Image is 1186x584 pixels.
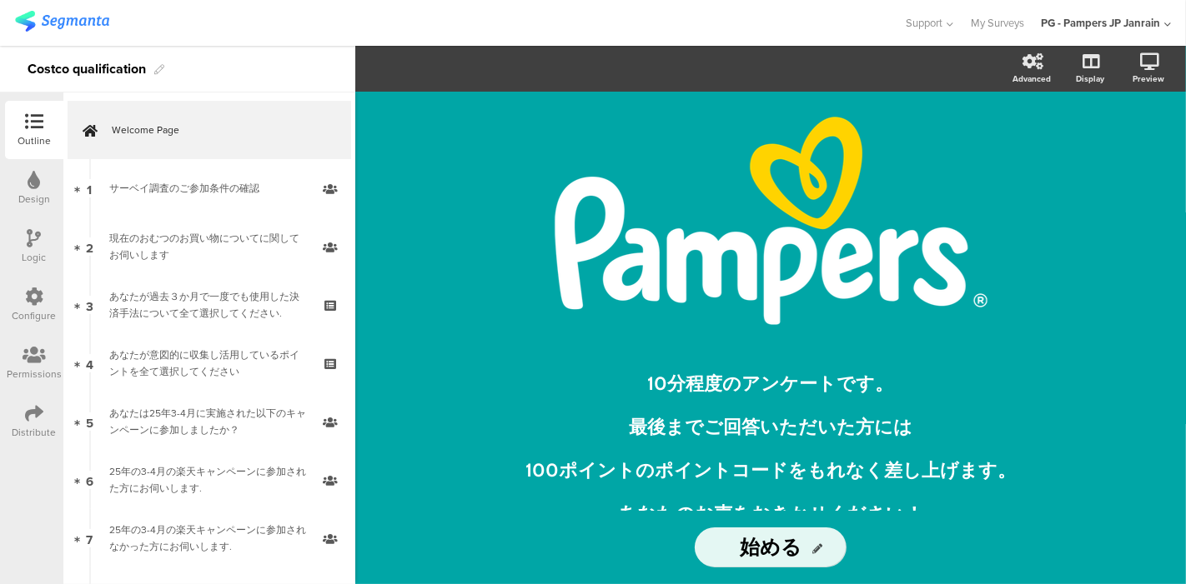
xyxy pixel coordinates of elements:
[1076,72,1104,85] div: Display
[109,180,309,197] div: サーベイ調査のご参加条件の確認
[68,276,351,334] a: 3 あなたが過去３か月で一度でも使用した決済手法について全て選択してください.
[525,459,1016,482] span: 100ポイントのポイントコードをもれなく差し上げます。
[18,192,50,207] div: Design
[109,522,309,555] div: 25年の3-4月の楽天キャンペーンに参加されなかった方にお伺いします.
[15,11,109,32] img: segmanta logo
[23,250,47,265] div: Logic
[18,133,51,148] div: Outline
[28,56,146,82] div: Costco qualification
[88,179,93,197] span: 1
[13,425,57,440] div: Distribute
[648,372,894,395] span: 10分程度のアンケートです。
[109,405,309,438] div: あなたは25年3-4月に実施された以下のキャンペーンに参加しましたか？
[695,527,847,567] input: Start
[68,451,351,509] a: 6 25年の3-4月の楽天キャンペーンに参加された方にお伺いします.
[13,308,57,323] div: Configure
[86,354,93,372] span: 4
[87,529,93,547] span: 7
[109,288,309,322] div: あなたが過去３か月で一度でも使用した決済手法について全て選択してください.
[1041,15,1160,31] div: PG - Pampers JP Janrain
[68,101,351,159] a: Welcome Page
[68,334,351,392] a: 4 あなたが意図的に収集し活用しているポイントを全て選択してください
[68,392,351,451] a: 5 あなたは25年3-4月に実施された以下のキャンペーンに参加しましたか？
[112,122,325,138] span: Welcome Page
[1133,72,1164,85] div: Preview
[1013,72,1051,85] div: Advanced
[907,15,943,31] span: Support
[629,416,912,438] span: 最後までご回答いただいた方には
[618,502,923,525] span: あなたのお声をおきかせください！
[68,509,351,567] a: 7 25年の3-4月の楽天キャンペーンに参加されなかった方にお伺いします.
[86,296,93,314] span: 3
[86,412,93,431] span: 5
[68,159,351,217] a: 1 サーベイ調査のご参加条件の確認
[109,347,309,380] div: あなたが意図的に収集し活用しているポイントを全て選択してください
[86,237,93,256] span: 2
[7,367,62,382] div: Permissions
[68,217,351,276] a: 2 現在のおむつのお買い物についてに関してお伺いします
[109,230,309,263] div: 現在のおむつのお買い物についてに関してお伺いします
[86,471,93,489] span: 6
[109,463,309,497] div: 25年の3-4月の楽天キャンペーンに参加された方にお伺いします.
